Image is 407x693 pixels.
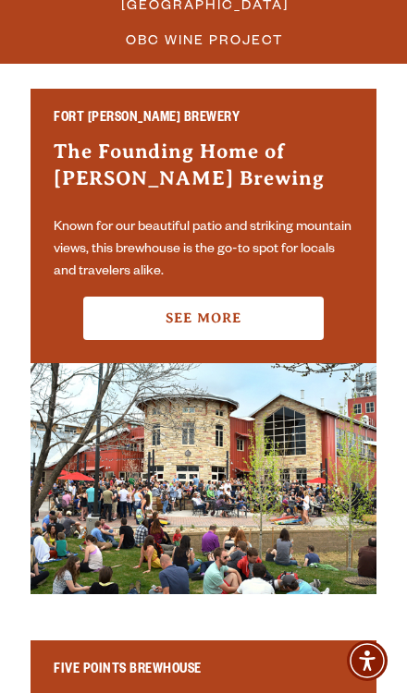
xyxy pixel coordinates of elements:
[347,640,388,681] div: Accessibility Menu
[126,26,283,53] span: OBC Wine Project
[115,26,292,53] a: OBC Wine Project
[54,663,353,680] h2: Five Points Brewhouse
[83,297,323,340] a: See More
[54,138,353,211] h3: The Founding Home of [PERSON_NAME] Brewing
[54,217,353,284] p: Known for our beautiful patio and striking mountain views, this brewhouse is the go-to spot for l...
[54,112,353,128] h2: Fort [PERSON_NAME] Brewery
[31,363,376,594] img: Fort Collins Brewery & Taproom'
